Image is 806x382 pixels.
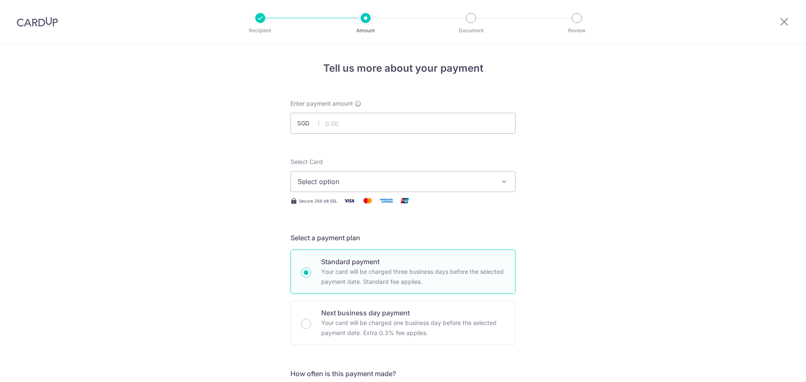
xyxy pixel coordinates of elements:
p: Your card will be charged three business days before the selected payment date. Standard fee appl... [321,267,505,287]
p: Amount [335,26,397,35]
input: 0.00 [290,113,516,134]
p: Next business day payment [321,308,505,318]
img: Mastercard [359,195,376,206]
button: Select option [290,171,516,192]
iframe: Opens a widget where you can find more information [752,357,798,378]
span: Select option [298,177,493,187]
img: CardUp [17,17,58,27]
span: translation missing: en.payables.payment_networks.credit_card.summary.labels.select_card [290,158,323,165]
p: Review [546,26,608,35]
p: Document [440,26,502,35]
span: Secure 256-bit SSL [299,197,338,204]
p: Your card will be charged one business day before the selected payment date. Extra 0.3% fee applies. [321,318,505,338]
span: SGD [297,119,319,127]
img: Union Pay [396,195,413,206]
h5: How often is this payment made? [290,369,516,379]
p: Standard payment [321,257,505,267]
img: Visa [341,195,358,206]
img: American Express [378,195,395,206]
h5: Select a payment plan [290,233,516,243]
span: Enter payment amount [290,99,353,108]
p: Recipient [229,26,291,35]
h4: Tell us more about your payment [290,61,516,76]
